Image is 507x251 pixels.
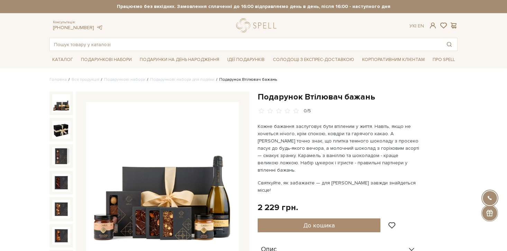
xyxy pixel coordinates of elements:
span: Консультація: [53,20,103,25]
button: До кошика [258,218,380,232]
a: Корпоративним клієнтам [359,54,427,66]
button: Пошук товару у каталозі [441,38,457,51]
a: Каталог [49,54,76,65]
span: До кошика [303,222,335,229]
span: Подарунки на День народження [137,54,222,65]
img: Подарунок Втілювач бажань [52,174,70,192]
a: logo [236,18,279,33]
input: Пошук товару у каталозі [50,38,441,51]
strong: Працюємо без вихідних. Замовлення сплаченні до 16:00 відправляємо день в день, після 16:00 - наст... [49,3,458,10]
div: 2 229 грн. [258,202,298,213]
p: Святкуйте, як забажаєте — для [PERSON_NAME] завжди знайдеться місце! [258,179,420,194]
img: Подарунок Втілювач бажань [52,200,70,218]
a: telegram [96,25,103,31]
a: Подарункові набори [104,77,145,82]
a: Головна [49,77,67,82]
h1: Подарунок Втілювач бажань [258,92,458,102]
span: Ідеї подарунків [224,54,267,65]
a: [PHONE_NUMBER] [53,25,94,31]
div: Ук [409,23,424,29]
img: Подарунок Втілювач бажань [52,147,70,165]
div: 0/5 [304,108,311,114]
img: Подарунок Втілювач бажань [52,121,70,139]
p: Кожне бажання заслуговує бути втіленим у життя. Навіть, якщо не хочеться нічого, крім спокою, ков... [258,123,420,174]
img: Подарунок Втілювач бажань [52,227,70,245]
li: Подарунок Втілювач бажань [214,77,277,83]
span: Про Spell [430,54,458,65]
span: | [415,23,416,29]
img: Подарунок Втілювач бажань [52,94,70,112]
a: Подарункові набори для подяки [150,77,214,82]
span: Подарункові набори [78,54,135,65]
a: Вся продукція [72,77,99,82]
a: Солодощі з експрес-доставкою [270,54,357,66]
a: En [418,23,424,29]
